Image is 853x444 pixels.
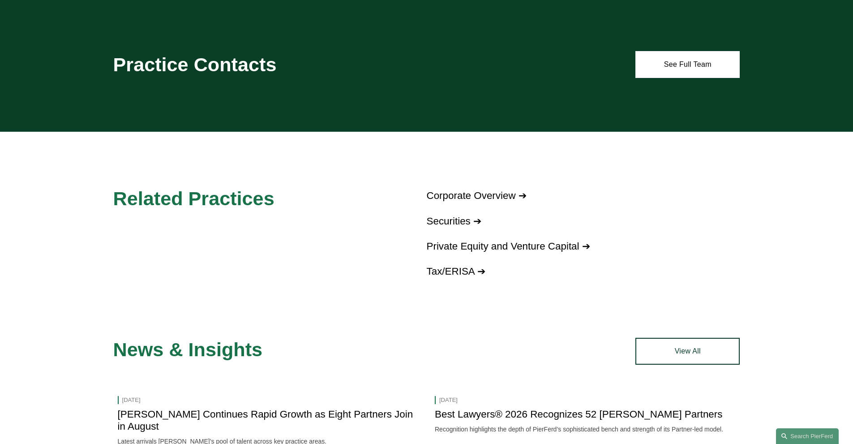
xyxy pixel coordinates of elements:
a: Search this site [776,428,839,444]
p: Recognition highlights the depth of PierFerd’s sophisticated bench and strength of its Partner-le... [435,425,735,434]
time: [DATE] [122,396,141,404]
a: Private Equity and Venture Capital ➔ [427,241,590,252]
a: See Full Team [635,51,740,78]
a: Best Lawyers® 2026 Recognizes 52 [PERSON_NAME] Partners [435,409,722,420]
a: Tax/ERISA ➔ [427,266,485,277]
a: [PERSON_NAME] Continues Rapid Growth as Eight Partners Join in August [118,409,413,432]
span: News & Insights [113,339,263,360]
a: View All [635,338,740,365]
a: Corporate Overview ➔ [427,190,527,201]
a: Securities ➔ [427,216,482,227]
h2: Practice Contacts [113,53,401,76]
time: [DATE] [439,396,458,404]
span: Related Practices [113,188,274,209]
